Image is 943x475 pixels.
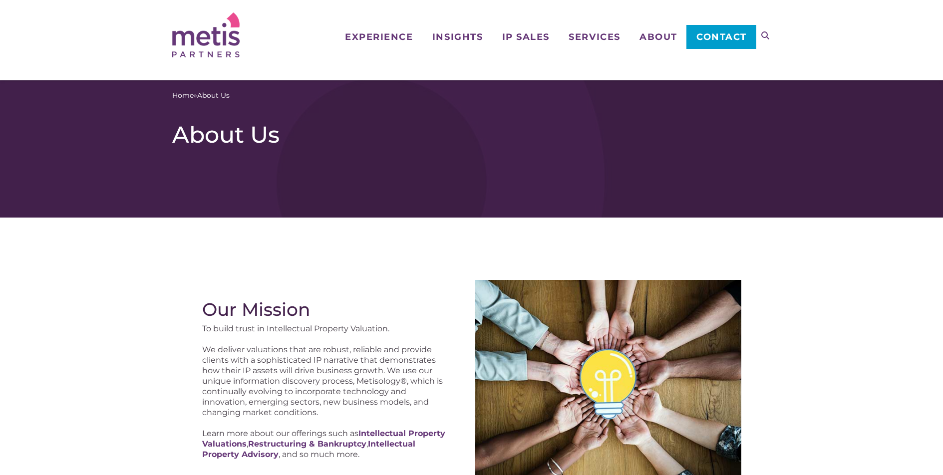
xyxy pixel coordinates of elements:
a: Home [172,90,194,101]
a: Restructuring & Bankruptcy [248,440,366,449]
span: About [639,32,677,41]
span: » [172,90,230,101]
p: We deliver valuations that are robust, reliable and provide clients with a sophisticated IP narra... [202,345,452,418]
h1: About Us [172,121,771,149]
p: To build trust in Intellectual Property Valuation. [202,324,452,334]
h2: Our Mission [202,299,452,320]
span: Insights [432,32,483,41]
a: Intellectual Property Valuations [202,429,445,449]
span: IP Sales [502,32,550,41]
span: Services [569,32,620,41]
a: Contact [686,25,756,49]
a: Intellectual Property Advisory [202,440,415,460]
span: About Us [197,90,230,101]
img: Metis Partners [172,12,240,57]
p: Learn more about our offerings such as , , , and so much more. [202,429,452,460]
span: Contact [696,32,747,41]
span: Experience [345,32,413,41]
